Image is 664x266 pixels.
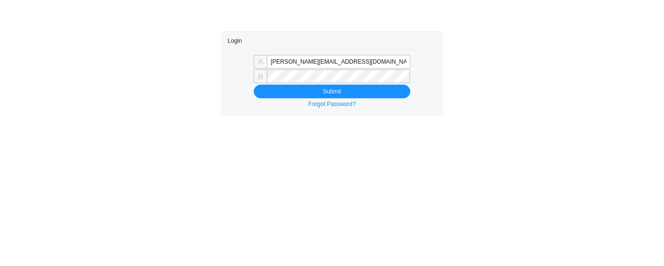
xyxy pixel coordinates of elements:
span: Submit [323,87,341,96]
input: Email [267,55,410,69]
span: lock [258,73,263,79]
div: Login [227,32,436,50]
a: Forgot Password? [308,101,355,107]
button: Submit [254,85,410,98]
span: user [258,59,263,65]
